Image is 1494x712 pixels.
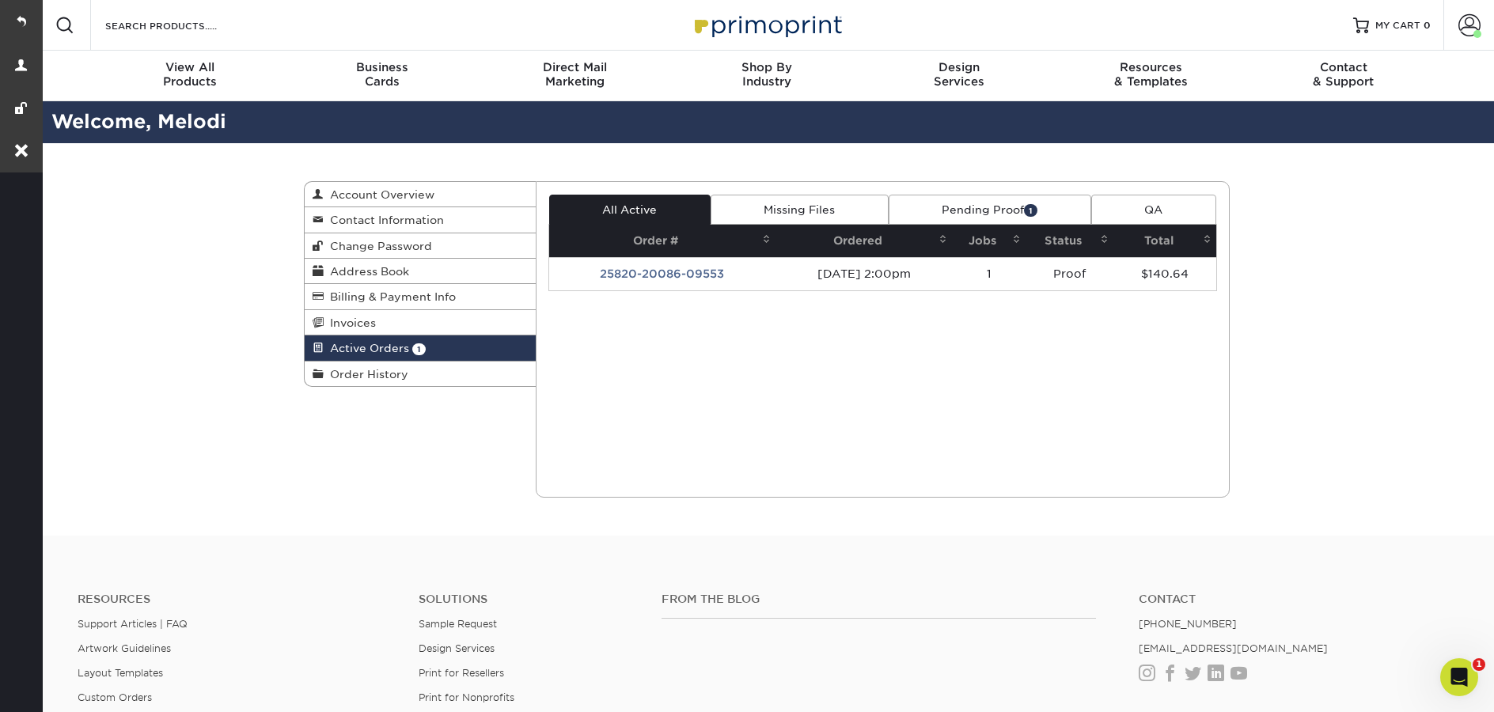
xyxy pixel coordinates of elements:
a: [EMAIL_ADDRESS][DOMAIN_NAME] [1139,642,1328,654]
a: Contact& Support [1247,51,1439,101]
a: Account Overview [305,182,536,207]
th: Jobs [952,225,1025,257]
h4: Solutions [419,593,639,606]
td: $140.64 [1113,257,1216,290]
iframe: Google Customer Reviews [4,664,135,706]
a: Artwork Guidelines [78,642,171,654]
input: SEARCH PRODUCTS..... [104,16,258,35]
span: Resources [1055,60,1247,74]
a: Shop ByIndustry [671,51,863,101]
div: Cards [286,60,479,89]
a: Design Services [419,642,495,654]
td: [DATE] 2:00pm [775,257,952,290]
span: Business [286,60,479,74]
a: Support Articles | FAQ [78,618,188,630]
span: 0 [1424,20,1431,31]
span: Change Password [324,240,432,252]
span: Address Book [324,265,409,278]
span: View All [94,60,286,74]
a: Billing & Payment Info [305,284,536,309]
th: Order # [549,225,776,257]
a: Invoices [305,310,536,335]
a: Address Book [305,259,536,284]
h2: Welcome, Melodi [40,108,1494,137]
td: 1 [952,257,1025,290]
span: Contact Information [324,214,444,226]
a: Print for Nonprofits [419,691,514,703]
div: Services [863,60,1055,89]
a: Order History [305,362,536,386]
div: Marketing [479,60,671,89]
span: Shop By [671,60,863,74]
a: Active Orders 1 [305,335,536,361]
td: 25820-20086-09553 [549,257,776,290]
div: Products [94,60,286,89]
a: Pending Proof1 [889,195,1091,225]
th: Total [1113,225,1216,257]
div: & Templates [1055,60,1247,89]
a: Contact [1139,593,1456,606]
span: 1 [1473,658,1485,671]
span: Account Overview [324,188,434,201]
div: & Support [1247,60,1439,89]
iframe: Intercom live chat [1440,658,1478,696]
img: Primoprint [688,8,846,42]
div: Industry [671,60,863,89]
a: DesignServices [863,51,1055,101]
span: Billing & Payment Info [324,290,456,303]
th: Ordered [775,225,952,257]
th: Status [1026,225,1114,257]
a: QA [1091,195,1216,225]
a: Contact Information [305,207,536,233]
span: 1 [412,343,426,355]
a: All Active [549,195,711,225]
h4: Resources [78,593,395,606]
span: Invoices [324,316,376,329]
a: Print for Resellers [419,667,504,679]
span: 1 [1024,204,1037,216]
span: Contact [1247,60,1439,74]
a: Direct MailMarketing [479,51,671,101]
span: Direct Mail [479,60,671,74]
a: Sample Request [419,618,497,630]
h4: From the Blog [662,593,1096,606]
a: Resources& Templates [1055,51,1247,101]
a: [PHONE_NUMBER] [1139,618,1237,630]
a: View AllProducts [94,51,286,101]
a: Change Password [305,233,536,259]
a: Missing Files [711,195,889,225]
span: MY CART [1375,19,1420,32]
span: Active Orders [324,342,409,354]
td: Proof [1026,257,1114,290]
a: BusinessCards [286,51,479,101]
span: Design [863,60,1055,74]
span: Order History [324,368,408,381]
